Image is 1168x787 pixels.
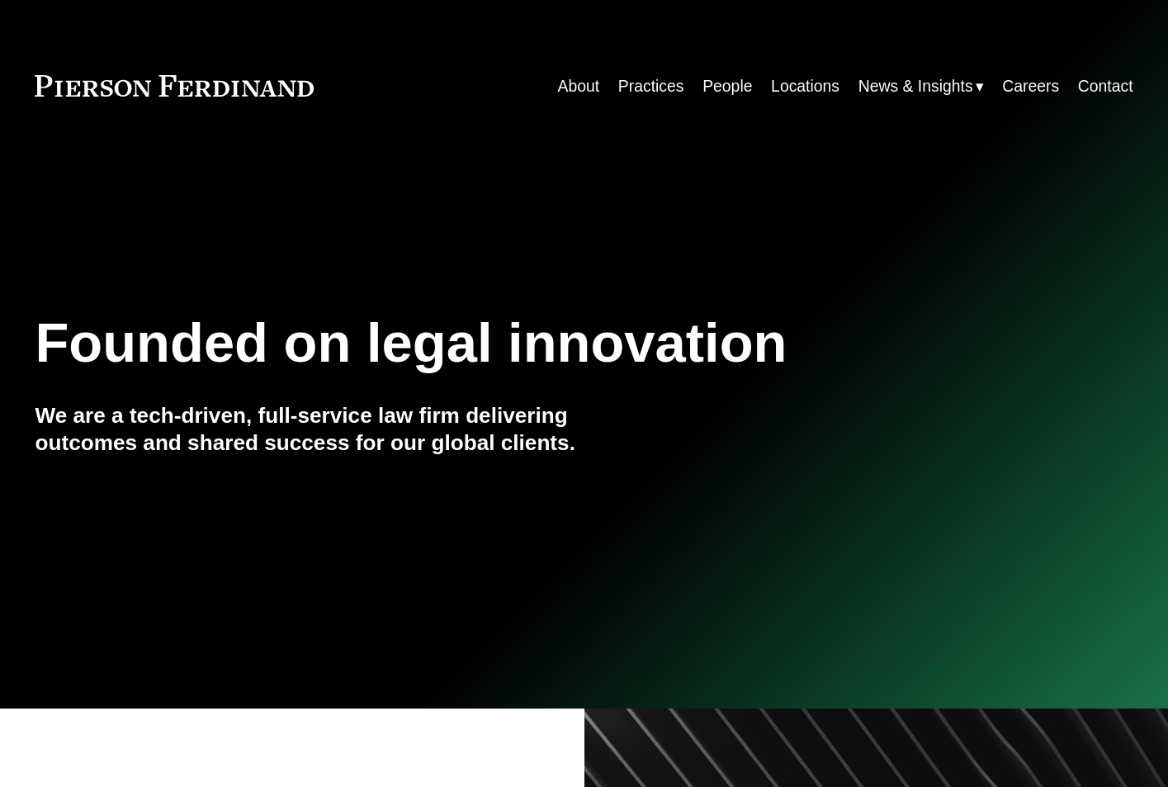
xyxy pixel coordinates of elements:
[858,72,973,101] span: News & Insights
[558,70,600,102] a: About
[618,70,684,102] a: Practices
[702,70,752,102] a: People
[35,311,949,375] h1: Founded on legal innovation
[858,70,984,102] a: folder dropdown
[1078,70,1133,102] a: Contact
[1002,70,1059,102] a: Careers
[771,70,839,102] a: Locations
[35,402,584,457] h4: We are a tech-driven, full-service law firm delivering outcomes and shared success for our global...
